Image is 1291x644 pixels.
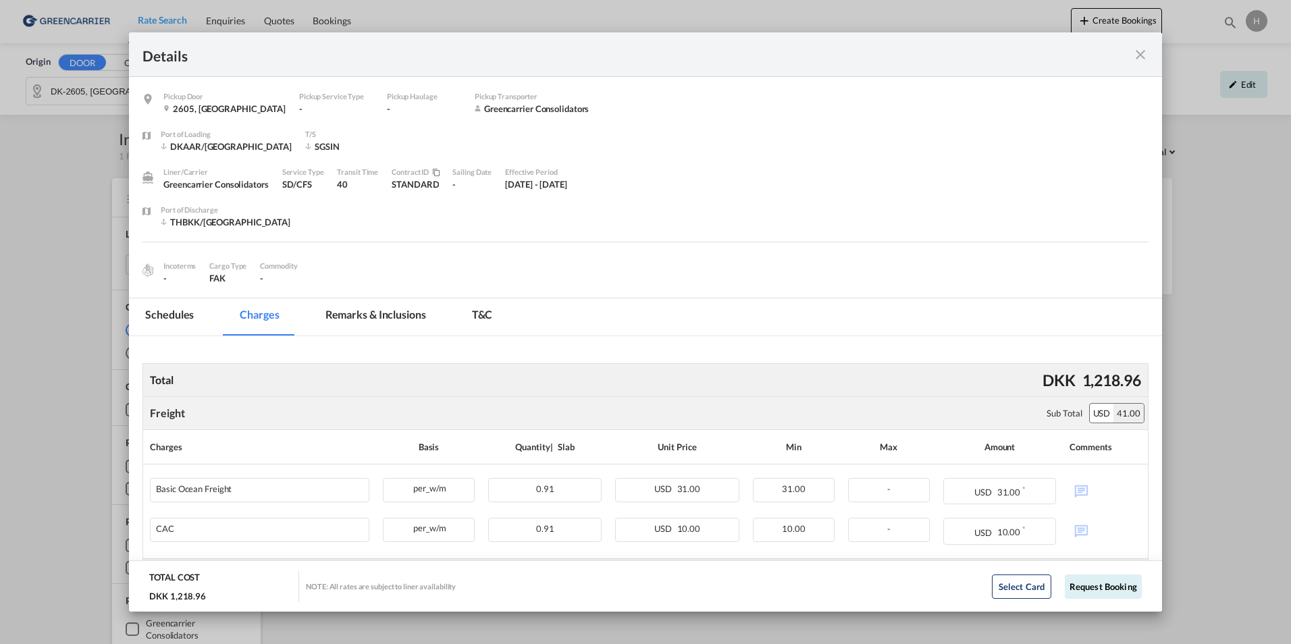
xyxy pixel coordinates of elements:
[475,90,589,103] div: Pickup Transporter
[392,178,439,190] div: STANDARD
[615,437,739,457] div: Unit Price
[384,479,475,495] div: per_w/m
[156,484,232,494] div: Basic Ocean Freight
[1070,518,1140,541] div: No Comments Available
[654,523,675,534] span: USD
[384,518,475,535] div: per_w/m
[223,298,295,336] md-tab-item: Charges
[282,179,312,190] span: SD/CFS
[505,178,567,190] div: 1 Oct 2025 - 31 Oct 2025
[163,90,286,103] div: Pickup Door
[129,298,210,336] md-tab-item: Schedules
[149,571,200,590] div: TOTAL COST
[163,178,268,190] div: Greencarrier Consolidators
[997,487,1021,498] span: 31.00
[387,90,461,103] div: Pickup Haulage
[782,523,806,534] span: 10.00
[383,437,475,457] div: Basis
[156,524,174,534] div: CAC
[974,487,995,498] span: USD
[456,298,509,336] md-tab-item: T&C
[452,178,492,190] div: -
[163,260,196,272] div: Incoterms
[452,166,492,178] div: Sailing Date
[309,298,442,336] md-tab-item: Remarks & Inclusions
[677,483,701,494] span: 31.00
[1039,366,1079,394] div: DKK
[536,483,554,494] span: 0.91
[1079,366,1144,394] div: 1,218.96
[475,103,589,115] div: Greencarrier Consolidators
[392,166,439,178] div: Contract / Rate Agreement / Tariff / Spot Pricing Reference Number
[337,166,378,178] div: Transit Time
[260,273,263,284] span: -
[974,527,995,538] span: USD
[387,103,461,115] div: -
[753,437,835,457] div: Min
[536,523,554,534] span: 0.91
[654,483,675,494] span: USD
[337,178,378,190] div: 40
[429,169,439,177] md-icon: icon-content-copy
[848,437,930,457] div: Max
[260,260,297,272] div: Commodity
[149,590,206,602] div: DKK 1,218.96
[782,483,806,494] span: 31.00
[1113,404,1144,423] div: 41.00
[140,263,155,277] img: cargo.png
[161,204,290,216] div: Port of Discharge
[305,128,413,140] div: T/S
[992,574,1051,599] button: Select Card
[1047,407,1082,419] div: Sub Total
[150,437,369,457] div: Charges
[1022,525,1025,533] sup: Minimum amount
[887,483,891,494] span: -
[306,581,456,591] div: NOTE: All rates are subject to liner availability
[1063,430,1147,464] th: Comments
[161,216,290,228] div: THBKK/Bangkok
[1022,485,1025,493] sup: Minimum amount
[161,128,292,140] div: Port of Loading
[997,527,1021,538] span: 10.00
[129,298,522,336] md-pagination-wrapper: Use the left and right arrow keys to navigate between tabs
[505,166,567,178] div: Effective Period
[1090,404,1114,423] div: USD
[1070,478,1140,502] div: No Comments Available
[161,140,292,153] div: DKAAR/Aarhus
[142,46,1048,63] div: Details
[488,437,602,457] div: Quantity | Slab
[147,369,177,391] div: Total
[209,272,246,284] div: FAK
[282,166,324,178] div: Service Type
[163,103,286,115] div: 2605 , Denmark
[943,437,1057,457] div: Amount
[163,272,196,284] div: -
[209,260,246,272] div: Cargo Type
[305,140,413,153] div: SGSIN
[392,166,452,204] div: STANDARD
[163,166,268,178] div: Liner/Carrier
[299,90,373,103] div: Pickup Service Type
[887,523,891,534] span: -
[299,103,373,115] div: -
[1065,574,1142,599] button: Request Booking
[129,32,1162,612] md-dialog: Pickup Door ...
[150,406,184,421] div: Freight
[677,523,701,534] span: 10.00
[1132,47,1149,63] md-icon: icon-close fg-AAA8AD m-0 cursor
